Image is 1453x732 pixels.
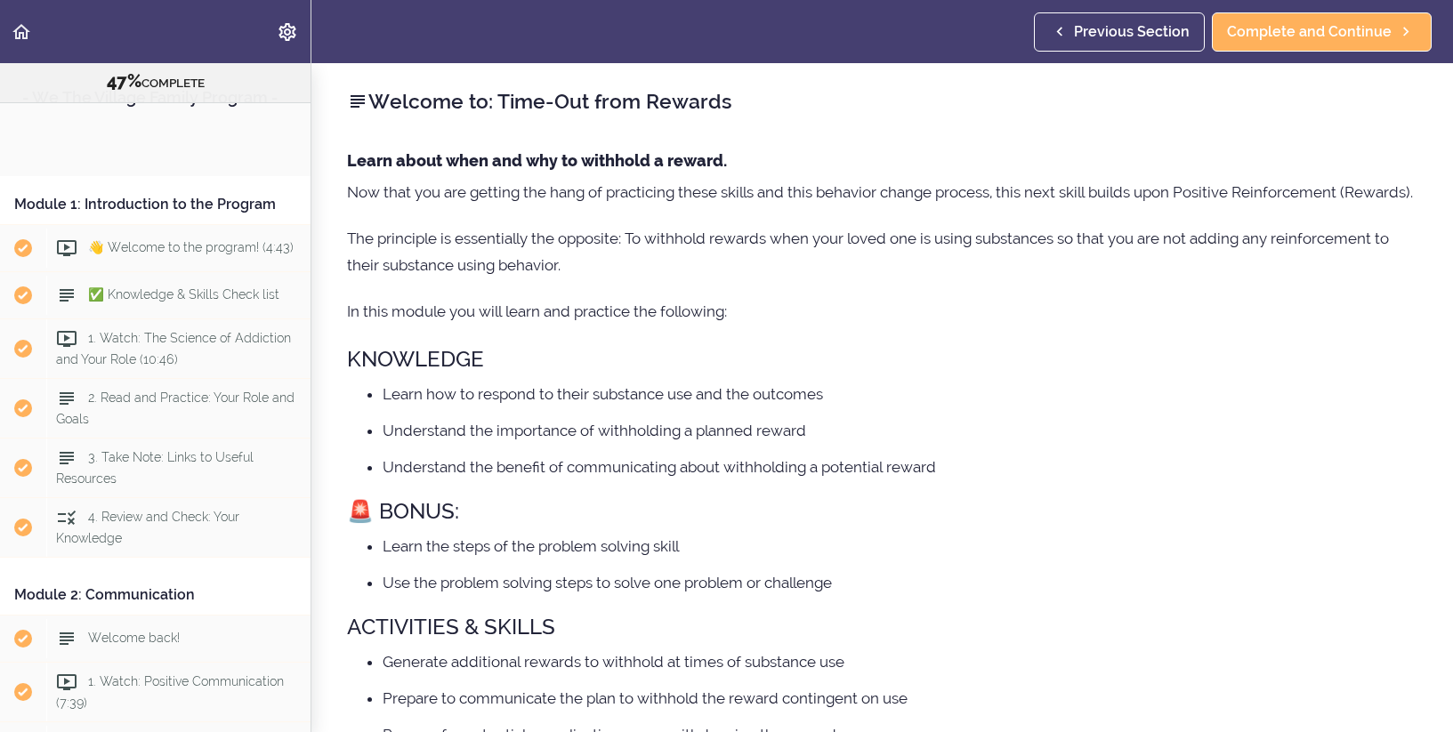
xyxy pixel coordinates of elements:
[383,535,1417,558] li: Learn the steps of the problem solving skill
[56,331,291,366] span: 1. Watch: The Science of Addiction and Your Role (10:46)
[383,650,1417,673] li: Generate additional rewards to withhold at times of substance use
[347,225,1417,278] p: The principle is essentially the opposite: To withhold rewards when your loved one is using subst...
[347,151,727,170] strong: Learn about when and why to withhold a reward.
[383,455,1417,479] li: Understand the benefit of communicating about withholding a potential reward
[347,612,1417,641] h3: ACTIVITIES & SKILLS
[56,510,239,544] span: 4. Review and Check: Your Knowledge
[88,631,180,645] span: Welcome back!
[22,70,288,93] div: COMPLETE
[383,419,1417,442] li: Understand the importance of withholding a planned reward
[1227,21,1392,43] span: Complete and Continue
[1034,12,1205,52] a: Previous Section
[277,21,298,43] svg: Settings Menu
[383,687,1417,710] li: Prepare to communicate the plan to withhold the reward contingent on use
[347,298,1417,325] p: In this module you will learn and practice the following:
[107,70,141,92] span: 47%
[56,390,295,425] span: 2. Read and Practice: Your Role and Goals
[11,21,32,43] svg: Back to course curriculum
[1212,12,1432,52] a: Complete and Continue
[383,571,1417,594] li: Use the problem solving steps to solve one problem or challenge
[347,344,1417,374] h3: KNOWLEDGE
[1074,21,1190,43] span: Previous Section
[88,287,279,302] span: ✅ Knowledge & Skills Check list
[383,382,1417,406] li: Learn how to respond to their substance use and the outcomes
[56,450,254,485] span: 3. Take Note: Links to Useful Resources
[347,179,1417,205] p: Now that you are getting the hang of practicing these skills and this behavior change process, th...
[347,496,1417,526] h3: 🚨 BONUS:
[88,240,294,254] span: 👋 Welcome to the program! (4:43)
[56,674,284,709] span: 1. Watch: Positive Communication (7:39)
[347,86,1417,117] h2: Welcome to: Time-Out from Rewards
